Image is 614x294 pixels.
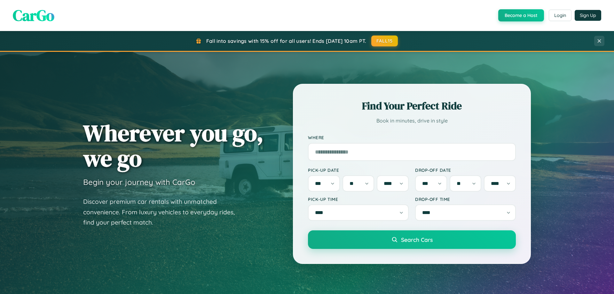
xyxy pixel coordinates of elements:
button: Search Cars [308,230,516,249]
h2: Find Your Perfect Ride [308,99,516,113]
button: Become a Host [498,9,544,21]
button: FALL15 [371,36,398,46]
label: Where [308,135,516,140]
label: Pick-up Time [308,196,409,202]
span: Fall into savings with 15% off for all users! Ends [DATE] 10am PT. [206,38,366,44]
h3: Begin your journey with CarGo [83,177,195,187]
label: Pick-up Date [308,167,409,173]
span: Search Cars [401,236,433,243]
label: Drop-off Date [415,167,516,173]
label: Drop-off Time [415,196,516,202]
span: CarGo [13,5,54,26]
p: Discover premium car rentals with unmatched convenience. From luxury vehicles to everyday rides, ... [83,196,243,228]
button: Sign Up [575,10,601,21]
button: Login [549,10,571,21]
p: Book in minutes, drive in style [308,116,516,125]
h1: Wherever you go, we go [83,120,264,171]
